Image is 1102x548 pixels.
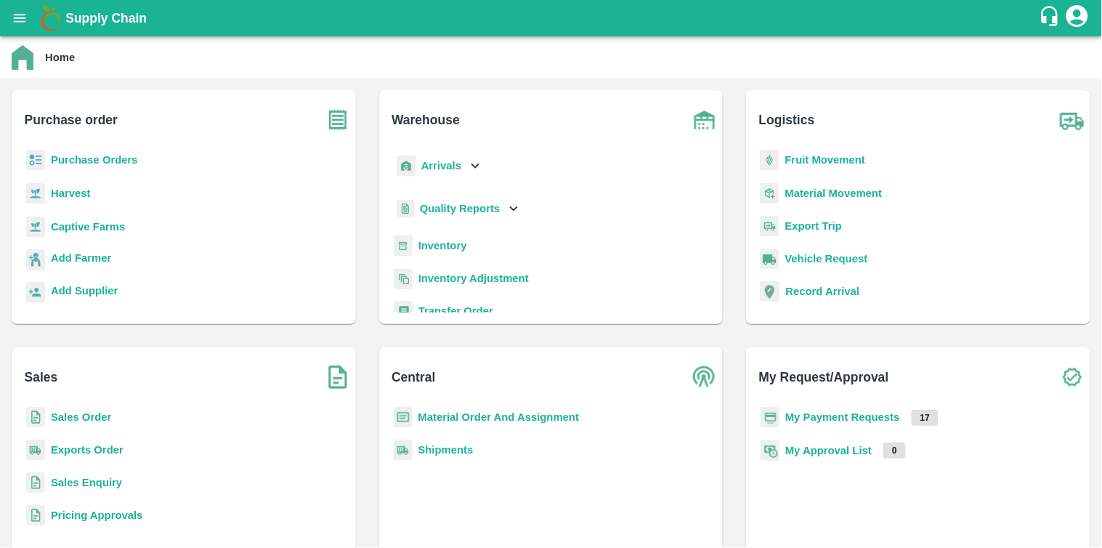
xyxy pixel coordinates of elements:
img: home [12,45,33,70]
img: shipments [394,440,413,461]
a: Exports Order [51,444,123,456]
img: logo [36,4,65,33]
img: central [686,359,723,395]
a: My Payment Requests [785,411,900,423]
a: Add Farmer [51,250,111,270]
div: account of current user [1064,3,1090,33]
a: Fruit Movement [785,154,866,166]
div: Arrivals [394,150,484,182]
img: delivery [761,216,779,237]
a: Harvest [51,188,90,199]
img: recordArrival [761,281,780,302]
a: Vehicle Request [785,253,868,265]
a: Sales Enquiry [51,477,122,488]
img: material [761,182,779,204]
img: fruit [761,150,779,171]
b: Warehouse [392,110,460,130]
b: Sales [25,367,58,387]
img: check [1054,359,1090,395]
a: Inventory [418,240,467,251]
b: Quality Reports [420,203,501,214]
a: Material Movement [785,188,883,199]
img: payment [761,407,779,428]
img: whArrival [397,156,416,177]
img: sales [26,407,45,428]
img: reciept [26,150,45,171]
b: Supply Chain [65,11,147,25]
img: sales [26,505,45,526]
a: Sales Order [51,411,111,423]
p: 17 [912,410,939,426]
b: Add Farmer [51,252,111,264]
a: Pricing Approvals [51,509,142,521]
img: vehicle [761,249,779,270]
img: soSales [320,359,356,395]
a: Material Order And Assignment [418,411,580,423]
a: Purchase Orders [51,154,138,166]
img: purchase [320,102,356,138]
div: Quality Reports [394,194,522,224]
b: My Request/Approval [759,367,889,387]
b: Purchase order [25,110,118,130]
a: Add Supplier [51,283,118,302]
button: open drawer [3,1,36,35]
img: harvest [26,182,45,204]
p: 0 [883,443,906,459]
b: Home [45,52,75,63]
img: whTransfer [394,301,413,322]
img: whInventory [394,235,413,257]
b: Central [392,367,435,387]
img: farmer [26,249,45,270]
a: My Approval List [785,445,872,456]
a: Transfer Order [418,305,493,317]
div: customer-support [1039,5,1064,31]
img: shipments [26,440,45,461]
b: Add Supplier [51,285,118,297]
img: centralMaterial [394,407,413,428]
b: Logistics [759,110,815,130]
img: supplier [26,282,45,303]
img: truck [1054,102,1090,138]
a: Export Trip [785,220,842,232]
img: warehouse [686,102,723,138]
img: inventory [394,268,413,289]
img: harvest [26,216,45,238]
img: approval [761,440,779,462]
a: Supply Chain [65,8,1039,28]
a: Shipments [418,444,474,456]
a: Captive Farms [51,221,125,233]
img: sales [26,472,45,493]
b: Arrivals [421,160,461,172]
a: Inventory Adjustment [418,273,529,284]
a: Record Arrival [786,286,860,297]
img: qualityReport [397,200,414,218]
